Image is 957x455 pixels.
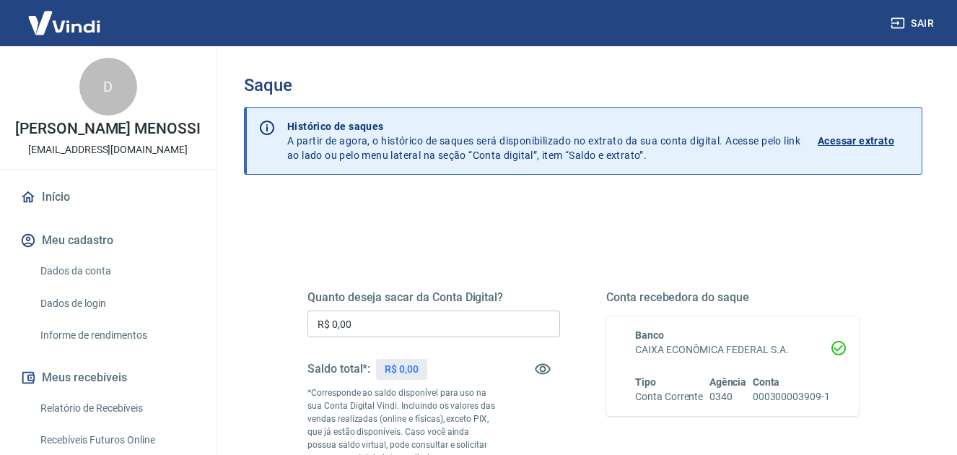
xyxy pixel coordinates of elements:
[28,142,188,157] p: [EMAIL_ADDRESS][DOMAIN_NAME]
[287,119,800,162] p: A partir de agora, o histórico de saques será disponibilizado no extrato da sua conta digital. Ac...
[35,289,198,318] a: Dados de login
[307,362,370,376] h5: Saldo total*:
[753,376,780,388] span: Conta
[385,362,419,377] p: R$ 0,00
[17,181,198,213] a: Início
[635,329,664,341] span: Banco
[635,376,656,388] span: Tipo
[35,394,198,423] a: Relatório de Recebíveis
[17,1,111,45] img: Vindi
[888,10,940,37] button: Sair
[709,376,747,388] span: Agência
[35,256,198,286] a: Dados da conta
[244,75,922,95] h3: Saque
[709,389,747,404] h6: 0340
[35,425,198,455] a: Recebíveis Futuros Online
[606,290,859,305] h5: Conta recebedora do saque
[635,389,703,404] h6: Conta Corrente
[79,58,137,116] div: D
[15,121,201,136] p: [PERSON_NAME] MENOSSI
[635,342,830,357] h6: CAIXA ECONÔMICA FEDERAL S.A.
[307,290,560,305] h5: Quanto deseja sacar da Conta Digital?
[17,362,198,394] button: Meus recebíveis
[35,321,198,350] a: Informe de rendimentos
[753,389,830,404] h6: 000300003909-1
[818,119,910,162] a: Acessar extrato
[17,225,198,256] button: Meu cadastro
[287,119,800,134] p: Histórico de saques
[818,134,894,148] p: Acessar extrato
